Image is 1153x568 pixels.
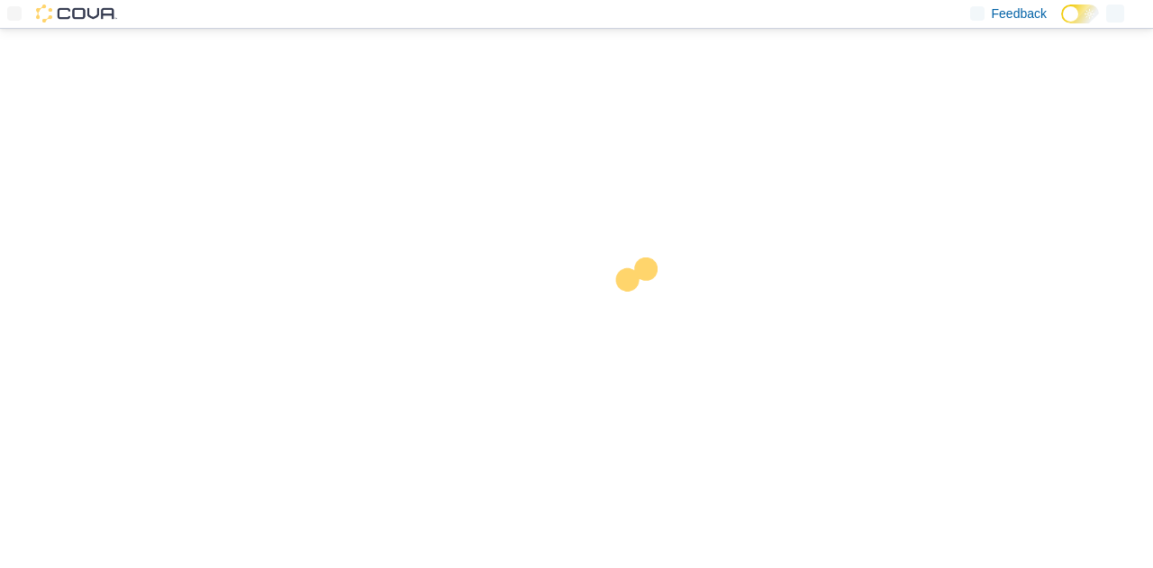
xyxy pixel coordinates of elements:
img: Cova [36,5,117,23]
input: Dark Mode [1061,5,1099,23]
img: cova-loader [576,244,712,379]
span: Dark Mode [1061,23,1062,24]
span: Feedback [992,5,1047,23]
